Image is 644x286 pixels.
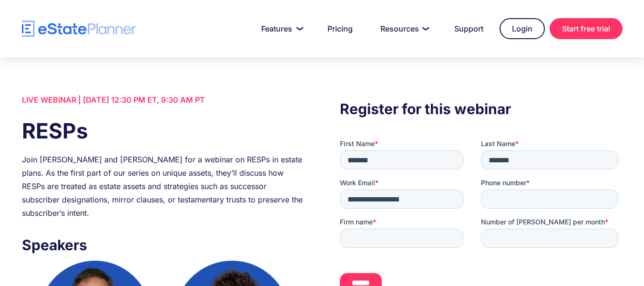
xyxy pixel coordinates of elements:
h3: Register for this webinar [340,98,622,120]
h3: Speakers [22,234,304,256]
a: Resources [369,19,438,38]
a: home [22,21,136,37]
div: Join [PERSON_NAME] and [PERSON_NAME] for a webinar on RESPs in estate plans. As the first part of... [22,153,304,220]
a: Login [500,18,545,39]
a: Pricing [316,19,364,38]
a: Start free trial [550,18,623,39]
div: LIVE WEBINAR | [DATE] 12:30 PM ET, 9:30 AM PT [22,93,304,106]
a: Features [250,19,311,38]
h1: RESPs [22,116,304,146]
a: Support [443,19,495,38]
